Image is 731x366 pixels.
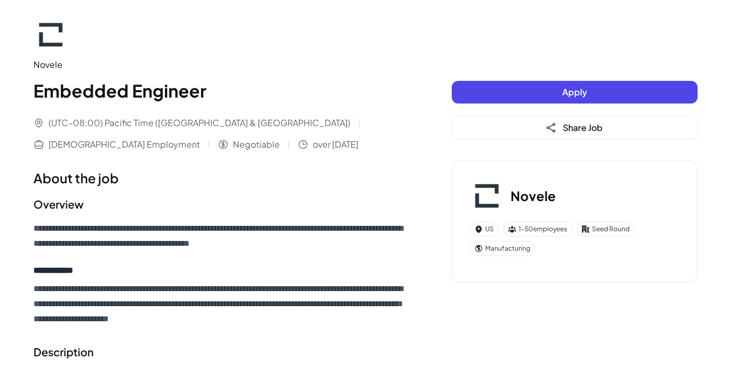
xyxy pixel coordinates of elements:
span: Negotiable [233,138,280,151]
div: US [470,222,499,237]
h1: Embedded Engineer [33,78,409,103]
div: 1-50 employees [503,222,572,237]
h1: About the job [33,168,409,188]
h2: Description [33,344,409,360]
span: (UTC-08:00) Pacific Time ([GEOGRAPHIC_DATA] & [GEOGRAPHIC_DATA]) [49,116,350,129]
div: Manufacturing [470,241,535,256]
div: Novele [33,58,409,71]
h2: Overview [33,196,409,212]
span: over [DATE] [313,138,358,151]
span: Apply [562,86,587,98]
button: Apply [452,81,698,103]
span: [DEMOGRAPHIC_DATA] Employment [49,138,200,151]
img: No [470,178,504,213]
h3: Novele [511,186,556,205]
div: Seed Round [576,222,635,237]
button: Share Job [452,116,698,139]
img: No [33,17,68,52]
span: Share Job [563,122,603,133]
